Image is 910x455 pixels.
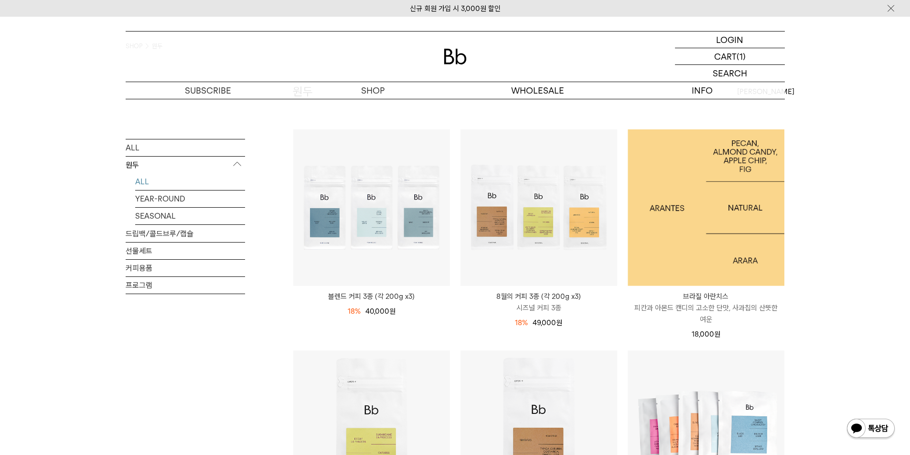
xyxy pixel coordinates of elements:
span: 18,000 [692,330,720,339]
img: 블렌드 커피 3종 (각 200g x3) [293,129,450,286]
a: CART (1) [675,48,785,65]
p: SEARCH [713,65,747,82]
a: 브라질 아란치스 [628,129,784,286]
img: 8월의 커피 3종 (각 200g x3) [460,129,617,286]
a: 브라질 아란치스 피칸과 아몬드 캔디의 고소한 단맛, 사과칩의 산뜻한 여운 [628,291,784,325]
a: 신규 회원 가입 시 3,000원 할인 [410,4,501,13]
a: 8월의 커피 3종 (각 200g x3) 시즈널 커피 3종 [460,291,617,314]
p: 브라질 아란치스 [628,291,784,302]
p: 8월의 커피 3종 (각 200g x3) [460,291,617,302]
span: 원 [714,330,720,339]
a: 블렌드 커피 3종 (각 200g x3) [293,291,450,302]
p: 원두 [126,156,245,173]
a: SUBSCRIBE [126,82,290,99]
a: 커피용품 [126,259,245,276]
a: 프로그램 [126,276,245,293]
p: WHOLESALE [455,82,620,99]
span: 원 [556,318,562,327]
p: 피칸과 아몬드 캔디의 고소한 단맛, 사과칩의 산뜻한 여운 [628,302,784,325]
img: 카카오톡 채널 1:1 채팅 버튼 [846,418,896,441]
p: (1) [737,48,746,64]
a: ALL [126,139,245,156]
div: 18% [348,306,361,317]
a: SEASONAL [135,207,245,224]
a: ALL [135,173,245,190]
span: 40,000 [365,307,396,316]
p: 시즈널 커피 3종 [460,302,617,314]
a: 선물세트 [126,242,245,259]
p: LOGIN [716,32,743,48]
img: 로고 [444,49,467,64]
span: 원 [389,307,396,316]
span: 49,000 [533,318,562,327]
a: LOGIN [675,32,785,48]
a: SHOP [290,82,455,99]
a: YEAR-ROUND [135,190,245,207]
a: 드립백/콜드브루/캡슐 [126,225,245,242]
p: CART [714,48,737,64]
div: 18% [515,317,528,328]
p: INFO [620,82,785,99]
img: 1000000483_add2_079.jpg [628,129,784,286]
